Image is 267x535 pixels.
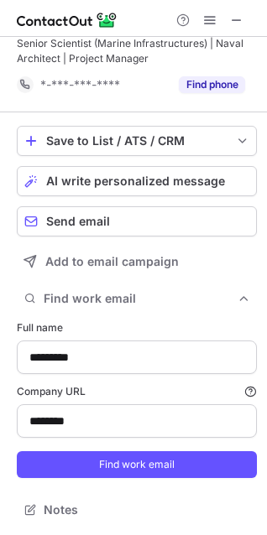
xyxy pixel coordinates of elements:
[17,36,257,66] div: Senior Scientist (Marine Infrastructures) | Naval Architect | Project Manager
[44,291,237,306] span: Find work email
[45,255,179,268] span: Add to email campaign
[46,215,110,228] span: Send email
[17,287,257,310] button: Find work email
[17,206,257,236] button: Send email
[179,76,245,93] button: Reveal Button
[46,134,228,148] div: Save to List / ATS / CRM
[17,451,257,478] button: Find work email
[44,502,250,517] span: Notes
[17,126,257,156] button: save-profile-one-click
[17,10,118,30] img: ContactOut v5.3.10
[17,498,257,522] button: Notes
[17,166,257,196] button: AI write personalized message
[17,247,257,277] button: Add to email campaign
[46,174,225,188] span: AI write personalized message
[17,320,257,335] label: Full name
[17,384,257,399] label: Company URL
